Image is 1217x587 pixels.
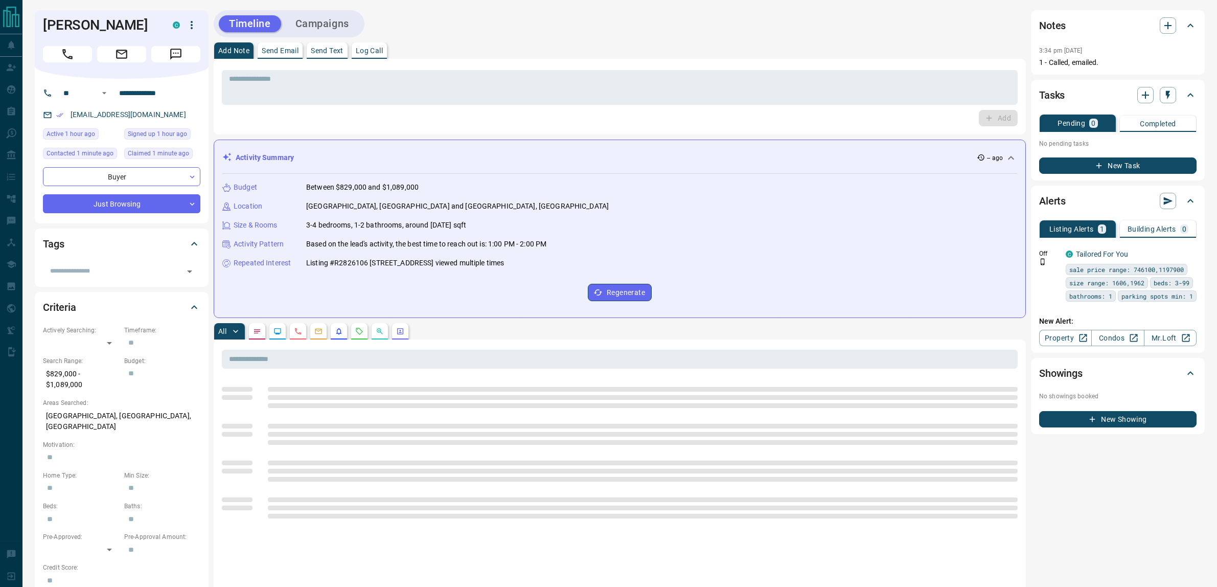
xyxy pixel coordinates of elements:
p: Home Type: [43,471,119,480]
span: bathrooms: 1 [1069,291,1112,301]
p: Motivation: [43,440,200,449]
span: Email [97,46,146,62]
p: [GEOGRAPHIC_DATA], [GEOGRAPHIC_DATA], [GEOGRAPHIC_DATA] [43,408,200,435]
p: Size & Rooms [234,220,278,231]
span: Contacted 1 minute ago [47,148,113,159]
button: Timeline [219,15,281,32]
p: Completed [1140,120,1176,127]
h2: Notes [1039,17,1066,34]
a: Condos [1091,330,1144,346]
span: Call [43,46,92,62]
h2: Criteria [43,299,76,315]
div: Wed Aug 13 2025 [124,148,200,162]
button: New Showing [1039,411,1197,427]
div: Buyer [43,167,200,186]
span: size range: 1606,1962 [1069,278,1144,288]
a: Property [1039,330,1092,346]
p: Repeated Interest [234,258,291,268]
p: New Alert: [1039,316,1197,327]
p: Send Email [262,47,298,54]
p: Pre-Approval Amount: [124,532,200,541]
p: Areas Searched: [43,398,200,408]
p: No pending tasks [1039,136,1197,151]
h1: [PERSON_NAME] [43,17,157,33]
p: 1 - Called, emailed. [1039,57,1197,68]
h2: Tags [43,236,64,252]
button: Campaigns [285,15,359,32]
p: Log Call [356,47,383,54]
p: Timeframe: [124,326,200,335]
button: Regenerate [588,284,652,301]
svg: Agent Actions [396,327,404,335]
div: condos.ca [1066,251,1073,258]
div: Alerts [1039,189,1197,213]
p: Pending [1058,120,1085,127]
div: Criteria [43,295,200,320]
p: No showings booked [1039,392,1197,401]
p: Add Note [218,47,249,54]
span: Message [151,46,200,62]
p: Search Range: [43,356,119,366]
button: New Task [1039,157,1197,174]
p: Between $829,000 and $1,089,000 [306,182,419,193]
div: Wed Aug 13 2025 [43,148,119,162]
div: Just Browsing [43,194,200,213]
svg: Notes [253,327,261,335]
p: Activity Pattern [234,239,284,250]
p: Listing Alerts [1049,225,1094,233]
p: Off [1039,249,1060,258]
div: Notes [1039,13,1197,38]
p: $829,000 - $1,089,000 [43,366,119,393]
p: 1 [1100,225,1104,233]
h2: Showings [1039,365,1083,381]
p: All [218,328,226,335]
p: [GEOGRAPHIC_DATA], [GEOGRAPHIC_DATA] and [GEOGRAPHIC_DATA], [GEOGRAPHIC_DATA] [306,201,609,212]
p: Building Alerts [1128,225,1176,233]
span: Signed up 1 hour ago [128,129,187,139]
svg: Push Notification Only [1039,258,1046,265]
h2: Tasks [1039,87,1065,103]
div: Wed Aug 13 2025 [43,128,119,143]
svg: Email Verified [56,111,63,119]
p: Budget [234,182,257,193]
p: Listing #R2826106 [STREET_ADDRESS] viewed multiple times [306,258,504,268]
div: Showings [1039,361,1197,386]
p: Send Text [311,47,343,54]
a: Tailored For You [1076,250,1128,258]
p: 0 [1091,120,1095,127]
a: Mr.Loft [1144,330,1197,346]
button: Open [98,87,110,99]
p: -- ago [987,153,1003,163]
svg: Calls [294,327,302,335]
svg: Listing Alerts [335,327,343,335]
button: Open [182,264,197,279]
svg: Emails [314,327,323,335]
p: 3:34 pm [DATE] [1039,47,1083,54]
span: Claimed 1 minute ago [128,148,189,159]
div: condos.ca [173,21,180,29]
p: Activity Summary [236,152,294,163]
div: Wed Aug 13 2025 [124,128,200,143]
p: Actively Searching: [43,326,119,335]
p: Beds: [43,502,119,511]
p: 0 [1182,225,1186,233]
p: Credit Score: [43,563,200,572]
div: Tags [43,232,200,256]
p: Min Size: [124,471,200,480]
span: beds: 3-99 [1154,278,1189,288]
p: Baths: [124,502,200,511]
p: Based on the lead's activity, the best time to reach out is: 1:00 PM - 2:00 PM [306,239,546,250]
p: Pre-Approved: [43,532,119,541]
a: [EMAIL_ADDRESS][DOMAIN_NAME] [71,110,186,119]
span: parking spots min: 1 [1121,291,1193,301]
svg: Opportunities [376,327,384,335]
div: Tasks [1039,83,1197,107]
svg: Requests [355,327,363,335]
p: Location [234,201,262,212]
div: Activity Summary-- ago [222,148,1017,167]
span: Active 1 hour ago [47,129,95,139]
h2: Alerts [1039,193,1066,209]
svg: Lead Browsing Activity [273,327,282,335]
p: Budget: [124,356,200,366]
p: 3-4 bedrooms, 1-2 bathrooms, around [DATE] sqft [306,220,466,231]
